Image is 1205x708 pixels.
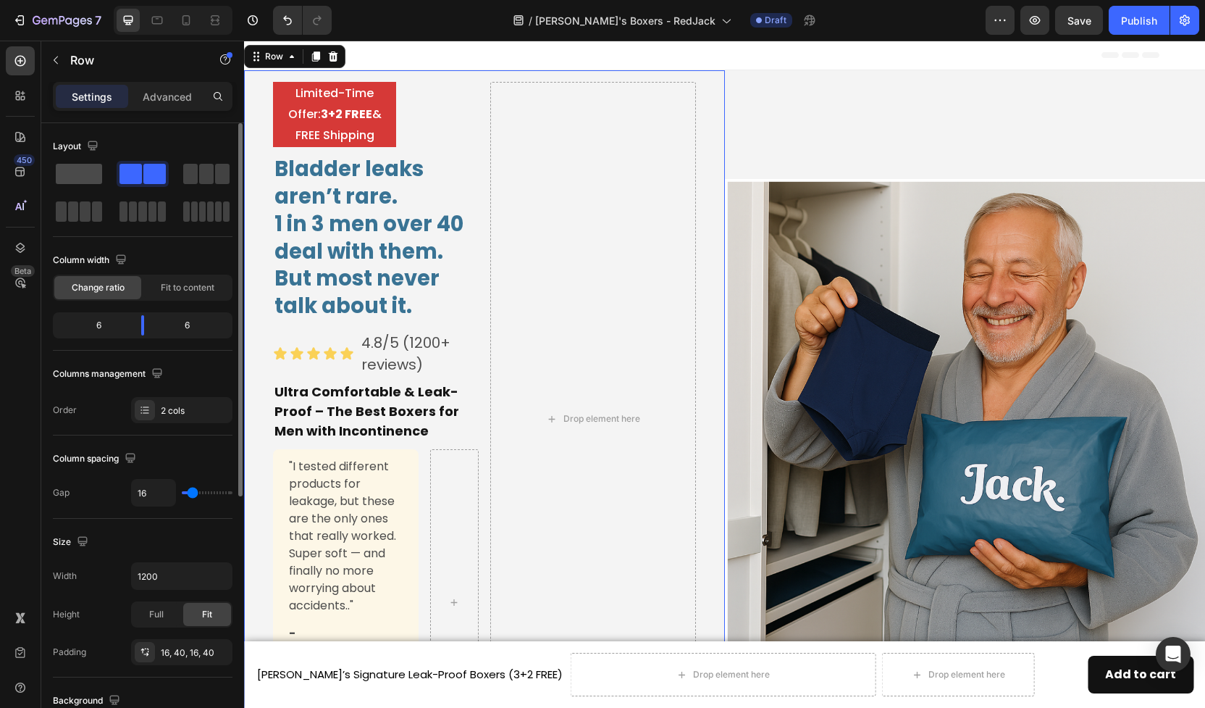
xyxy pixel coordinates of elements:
div: 450 [14,154,35,166]
div: 2 cols [161,404,229,417]
div: Column spacing [53,449,139,469]
span: Save [1067,14,1091,27]
strong: 3+2 FREE [77,65,128,82]
p: Add to cart [861,624,932,645]
span: Fit [202,608,212,621]
div: 16, 40, 16, 40 [161,646,229,659]
div: Columns management [53,365,166,384]
div: Open Intercom Messenger [1156,637,1191,672]
p: Ultra Comfortable & Leak-Proof – The Best Boxers for Men with Incontinence [30,341,233,400]
p: Bladder leaks aren’t rare. 1 in 3 men over 40 deal with them. But most never talk about it. [30,115,233,279]
p: - [PERSON_NAME] [45,584,97,654]
div: Undo/Redo [273,6,332,35]
div: Order [53,404,77,417]
div: Size [53,533,91,552]
span: Change ratio [72,281,125,294]
div: Drop element here [684,628,761,640]
div: Publish [1121,13,1157,28]
p: "I tested different products for leakage, but these are the only ones that really worked. Super s... [45,417,159,574]
button: Save [1055,6,1103,35]
div: Drop element here [319,372,396,384]
input: Auto [132,563,232,589]
p: 4.8/5 (1200+ reviews) [117,291,233,335]
span: [PERSON_NAME]'s Boxers - RedJack [535,13,715,28]
div: Gap [53,486,70,499]
div: 6 [56,315,130,336]
p: 7 [95,12,101,29]
div: Padding [53,646,86,659]
div: Layout [53,137,101,157]
iframe: Design area [244,41,1205,708]
div: Drop element here [449,628,526,640]
p: Row [70,51,193,69]
div: Width [53,570,77,583]
p: Settings [72,89,112,104]
div: 6 [156,315,230,336]
div: Beta [11,265,35,277]
h2: Rich Text Editor. Editing area: main [29,114,235,280]
span: / [529,13,532,28]
span: Draft [765,14,786,27]
button: Publish [1109,6,1170,35]
div: Row [18,9,42,22]
p: Limited-Time Offer: & FREE Shipping [30,43,151,105]
img: gempages_557558675238028368-c29cde2a-b0ec-43e7-b297-e51f611da743.png [481,138,962,620]
div: Column width [53,251,130,270]
div: Height [53,608,80,621]
span: Fit to content [161,281,214,294]
input: Auto [132,480,175,506]
p: Advanced [143,89,192,104]
button: 7 [6,6,108,35]
a: Add to cart [844,615,949,654]
span: Full [149,608,164,621]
